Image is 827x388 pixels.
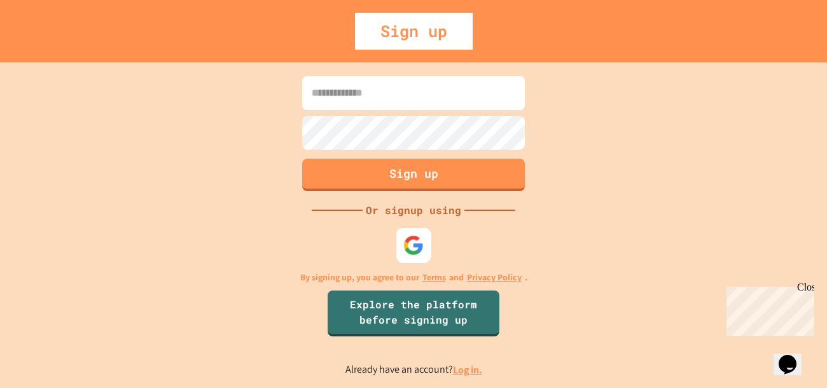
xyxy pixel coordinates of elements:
[355,13,473,50] div: Sign up
[5,5,88,81] div: Chat with us now!Close
[363,203,464,218] div: Or signup using
[345,362,482,378] p: Already have an account?
[328,291,499,336] a: Explore the platform before signing up
[453,363,482,377] a: Log in.
[302,159,525,191] button: Sign up
[467,271,522,284] a: Privacy Policy
[403,235,424,256] img: google-icon.svg
[721,282,814,336] iframe: chat widget
[300,271,527,284] p: By signing up, you agree to our and .
[422,271,446,284] a: Terms
[774,337,814,375] iframe: chat widget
